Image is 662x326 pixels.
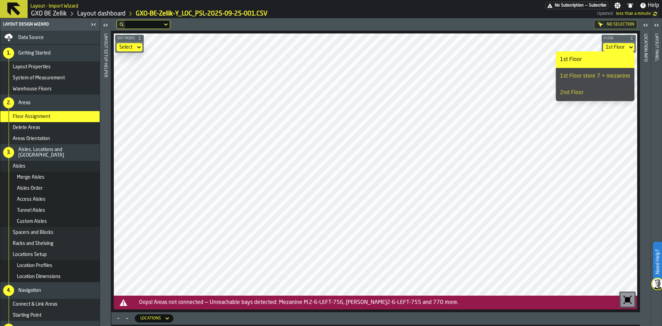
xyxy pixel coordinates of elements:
div: hide filter [120,22,124,27]
div: No Selection [594,20,637,29]
span: Updated: [597,11,613,16]
a: link-to-/wh/i/5fa160b1-7992-442a-9057-4226e3d2ae6d/import/layout/c2289acf-db0f-40b7-8b31-d8edf789... [136,10,268,18]
label: Need Help? [654,243,661,281]
span: Connect & Link Areas [13,302,58,307]
span: Areas [18,100,31,106]
div: Layout panel [654,32,659,324]
li: menu Connect & Link Areas [0,299,100,310]
span: 13/10/2025, 12:56:26 [616,11,651,16]
div: 4. [3,285,14,296]
label: button-toggle-Notifications [624,2,636,9]
span: Spacers and Blocks [13,230,53,235]
span: No Subscription [555,3,584,8]
span: Racks and Shelving [13,241,53,246]
header: Layout panel [651,18,662,326]
li: menu Layout Properties [0,61,100,72]
li: menu Locations Setup [0,249,100,260]
li: menu Location Profiles [0,260,100,271]
span: Data Source [18,35,44,40]
div: 3. [3,147,14,158]
li: menu Navigation [0,282,100,299]
label: button-toggle-Open [652,20,661,32]
li: dropdown-item [556,68,634,85]
span: Edit Modes [116,37,136,40]
div: Layout Setup Helper [103,32,108,324]
button: Minimize [123,315,131,322]
div: alert-Oops! Areas not connected — Unreachable bays detected: Mezanine M.2-6-LEFT-756, Mezanine M.... [114,296,637,309]
li: menu Starting Point [0,310,100,321]
span: Getting Started [18,50,51,56]
li: menu Delete Areas [0,122,100,133]
li: dropdown-item [556,85,634,101]
ul: dropdown-menu [556,51,634,101]
span: Tunnel Aisles [17,208,45,213]
span: Starting Point [13,313,41,318]
li: menu Data Source [0,31,100,45]
div: Location Info [643,32,648,324]
label: button-toggle-Open [101,20,110,32]
div: DropdownMenuValue-none [117,43,142,51]
label: button-toggle-Open [641,20,650,32]
span: Areas Orientation [13,136,50,141]
span: Custom Aisles [17,219,47,224]
svg: Reset zoom and position [622,294,633,305]
div: 2nd Floor [560,89,630,97]
span: Location Dimensions [17,274,61,279]
li: menu Areas Orientation [0,133,100,144]
div: 1st Floor store 7 + mezanine [560,72,630,80]
li: menu Custom Aisles [0,216,100,227]
header: Location Info [640,18,651,326]
span: Location Profiles [17,263,52,268]
span: — [585,3,588,8]
span: Locations Setup [13,252,47,257]
div: DropdownMenuValue-locations [135,314,173,323]
a: link-to-/wh/i/5fa160b1-7992-442a-9057-4226e3d2ae6d/designer [77,10,126,18]
li: menu Spacers and Blocks [0,227,100,238]
li: menu Access Aisles [0,194,100,205]
li: menu Getting Started [0,45,100,61]
a: link-to-/wh/i/5fa160b1-7992-442a-9057-4226e3d2ae6d/pricing/ [545,2,608,9]
li: menu Warehouse Floors [0,83,100,95]
span: Help [648,1,659,10]
label: button-toggle-undefined [651,10,659,18]
div: 2. [3,97,14,108]
span: Aisles, Locations and [GEOGRAPHIC_DATA] [18,147,97,158]
span: Warehouse Floors [13,86,52,92]
label: button-toggle-Help [637,1,662,10]
span: System of Measurement [13,75,65,81]
div: DropdownMenuValue-none [119,45,133,50]
span: Subscribe [589,3,606,8]
li: menu Aisles Order [0,183,100,194]
li: menu Floor Assignment [0,111,100,122]
button: button- [115,35,144,42]
li: menu Merge Aisles [0,172,100,183]
li: menu Location Dimensions [0,271,100,282]
span: Floor [602,37,628,40]
span: Layout Properties [13,64,51,70]
li: menu Aisles, Locations and Bays [0,144,100,161]
span: Aisles [13,164,26,169]
span: Merge Aisles [17,175,44,180]
span: Access Aisles [17,197,46,202]
li: menu Racks and Shelving [0,238,100,249]
li: menu Areas [0,95,100,111]
label: button-toggle-Close me [89,20,98,29]
nav: Breadcrumb [30,10,314,18]
button: button- [602,35,636,42]
header: Layout Design Wizard [0,18,100,31]
li: menu Aisles [0,161,100,172]
label: button-toggle-Settings [611,2,624,9]
div: button-toolbar-undefined [619,292,636,308]
span: Delete Areas [13,125,40,130]
div: DropdownMenuValue-default-floor [603,43,634,51]
span: Aisles Order [17,186,43,191]
button: Maximize [114,315,122,322]
div: 1. [3,48,14,59]
div: DropdownMenuValue-default-floor [606,45,625,50]
div: DropdownMenuValue-locations [140,316,161,321]
div: Oops! Areas not connected — Unreachable bays detected: Mezanine M.2-6-LEFT-756, [PERSON_NAME]2-6-... [139,298,632,307]
div: 1st Floor [560,56,630,64]
span: Floor Assignment [13,114,50,119]
a: link-to-/wh/i/5fa160b1-7992-442a-9057-4226e3d2ae6d [31,10,67,18]
li: menu Tunnel Aisles [0,205,100,216]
